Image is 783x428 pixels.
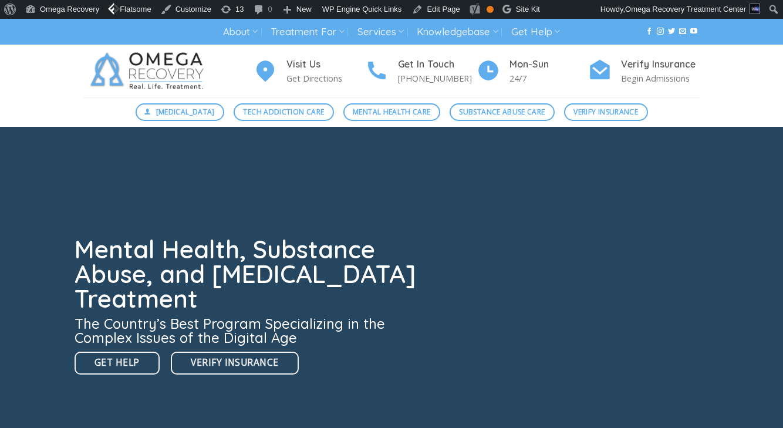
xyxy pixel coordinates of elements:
[234,103,334,121] a: Tech Addiction Care
[459,106,545,117] span: Substance Abuse Care
[171,352,298,375] a: Verify Insurance
[668,28,675,36] a: Follow on Twitter
[343,103,440,121] a: Mental Health Care
[353,106,430,117] span: Mental Health Care
[621,72,700,85] p: Begin Admissions
[271,21,344,43] a: Treatment For
[516,5,540,14] span: Site Kit
[625,5,746,14] span: Omega Recovery Treatment Center
[156,106,215,117] span: [MEDICAL_DATA]
[286,72,365,85] p: Get Directions
[398,57,477,72] h4: Get In Touch
[223,21,258,43] a: About
[136,103,225,121] a: [MEDICAL_DATA]
[679,28,686,36] a: Send us an email
[75,316,423,345] h3: The Country’s Best Program Specializing in the Complex Issues of the Digital Age
[83,45,215,97] img: Omega Recovery
[286,57,365,72] h4: Visit Us
[357,21,404,43] a: Services
[657,28,664,36] a: Follow on Instagram
[450,103,555,121] a: Substance Abuse Care
[509,57,588,72] h4: Mon-Sun
[573,106,638,117] span: Verify Insurance
[417,21,498,43] a: Knowledgebase
[398,72,477,85] p: [PHONE_NUMBER]
[95,355,140,370] span: Get Help
[487,6,494,13] div: OK
[243,106,324,117] span: Tech Addiction Care
[511,21,560,43] a: Get Help
[564,103,648,121] a: Verify Insurance
[191,355,278,370] span: Verify Insurance
[621,57,700,72] h4: Verify Insurance
[690,28,697,36] a: Follow on YouTube
[646,28,653,36] a: Follow on Facebook
[75,237,423,311] h1: Mental Health, Substance Abuse, and [MEDICAL_DATA] Treatment
[588,57,700,86] a: Verify Insurance Begin Admissions
[509,72,588,85] p: 24/7
[365,57,477,86] a: Get In Touch [PHONE_NUMBER]
[254,57,365,86] a: Visit Us Get Directions
[75,352,160,375] a: Get Help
